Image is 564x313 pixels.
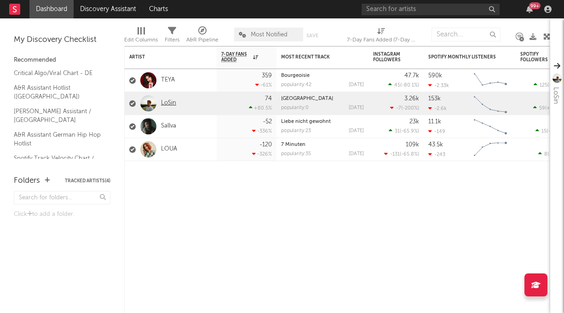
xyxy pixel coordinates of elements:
[432,28,501,41] input: Search...
[265,96,272,102] div: 74
[404,73,419,79] div: 47.7k
[281,119,364,124] div: Liebe nicht gewohnt
[14,55,110,66] div: Recommended
[402,83,418,88] span: -80.1 %
[373,52,405,63] div: Instagram Followers
[65,179,110,183] button: Tracked Artists(4)
[529,2,541,9] div: 99 +
[161,76,175,84] a: TEYA
[281,142,364,147] div: 7 Minuten
[526,6,533,13] button: 99+
[281,96,333,101] a: [GEOGRAPHIC_DATA]
[281,73,310,78] a: Bourgeoisie
[401,152,418,157] span: -65.8 %
[281,105,309,110] div: popularity: 0
[165,35,179,46] div: Filters
[396,106,401,111] span: -7
[539,106,545,111] span: 59
[428,142,443,148] div: 43.5k
[428,82,449,88] div: -2.33k
[470,92,511,115] svg: Chart title
[347,35,416,46] div: 7-Day Fans Added (7-Day Fans Added)
[186,23,219,50] div: A&R Pipeline
[428,151,445,157] div: -243
[14,153,101,172] a: Spotify Track Velocity Chart / DE
[251,32,288,38] span: Most Notified
[161,145,177,153] a: LOUA
[306,33,318,38] button: Save
[428,96,441,102] div: 153k
[249,105,272,111] div: +80.5 %
[404,96,419,102] div: 3.26k
[401,129,418,134] span: -65.9 %
[161,99,176,107] a: LoSin
[281,128,311,133] div: popularity: 23
[395,129,400,134] span: 31
[14,130,101,149] a: A&R Assistant German Hip Hop Hotlist
[550,87,561,104] div: LoSin
[263,119,272,125] div: -52
[281,73,364,78] div: Bourgeoisie
[540,83,547,88] span: 125
[281,119,331,124] a: Liebe nicht gewohnt
[14,209,110,220] div: Click to add a folder.
[14,35,110,46] div: My Discovery Checklist
[221,52,251,63] span: 7-Day Fans Added
[390,152,400,157] span: -131
[388,82,419,88] div: ( )
[252,151,272,157] div: -326 %
[409,119,419,125] div: 23k
[129,54,198,60] div: Artist
[124,35,158,46] div: Edit Columns
[428,105,447,111] div: -2.6k
[347,23,416,50] div: 7-Day Fans Added (7-Day Fans Added)
[384,151,419,157] div: ( )
[406,142,419,148] div: 109k
[470,115,511,138] svg: Chart title
[165,23,179,50] div: Filters
[14,106,101,125] a: [PERSON_NAME] Assistant / [GEOGRAPHIC_DATA]
[390,105,419,111] div: ( )
[252,128,272,134] div: -336 %
[428,128,445,134] div: -149
[255,82,272,88] div: -61 %
[541,129,547,134] span: 15
[14,175,40,186] div: Folders
[544,152,547,157] span: 8
[262,73,272,79] div: 359
[428,73,442,79] div: 590k
[281,54,350,60] div: Most Recent Track
[349,128,364,133] div: [DATE]
[259,142,272,148] div: -120
[428,119,441,125] div: 11.1k
[186,35,219,46] div: A&R Pipeline
[520,52,552,63] div: Spotify Followers
[124,23,158,50] div: Edit Columns
[14,68,101,78] a: Critical Algo/Viral Chart - DE
[281,82,311,87] div: popularity: 42
[403,106,418,111] span: -200 %
[428,54,497,60] div: Spotify Monthly Listeners
[14,83,101,102] a: A&R Assistant Hotlist ([GEOGRAPHIC_DATA])
[161,122,176,130] a: Sallva
[362,4,500,15] input: Search for artists
[281,96,364,101] div: Mailand
[470,69,511,92] svg: Chart title
[349,105,364,110] div: [DATE]
[389,128,419,134] div: ( )
[349,82,364,87] div: [DATE]
[281,142,305,147] a: 7 Minuten
[394,83,400,88] span: 45
[349,151,364,156] div: [DATE]
[14,191,110,204] input: Search for folders...
[470,138,511,161] svg: Chart title
[281,151,311,156] div: popularity: 35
